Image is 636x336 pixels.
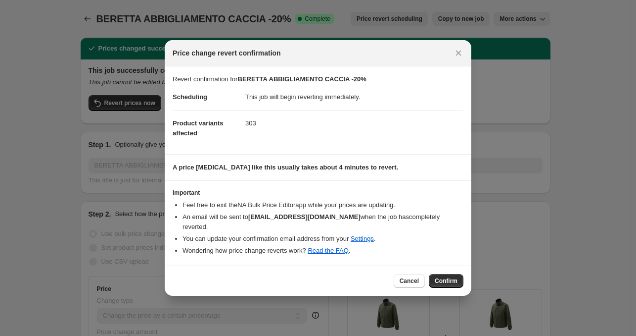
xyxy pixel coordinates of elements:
[173,48,281,58] span: Price change revert confirmation
[173,164,398,171] b: A price [MEDICAL_DATA] like this usually takes about 4 minutes to revert.
[173,74,463,84] p: Revert confirmation for
[452,46,465,60] button: Close
[308,247,348,254] a: Read the FAQ
[173,93,207,101] span: Scheduling
[351,235,374,242] a: Settings
[429,274,463,288] button: Confirm
[394,274,425,288] button: Cancel
[245,110,463,136] dd: 303
[238,75,366,83] b: BERETTA ABBIGLIAMENTO CACCIA -20%
[182,234,463,244] li: You can update your confirmation email address from your .
[173,189,463,197] h3: Important
[182,212,463,232] li: An email will be sent to when the job has completely reverted .
[435,277,457,285] span: Confirm
[248,213,361,221] b: [EMAIL_ADDRESS][DOMAIN_NAME]
[182,246,463,256] li: Wondering how price change reverts work? .
[173,119,224,137] span: Product variants affected
[245,84,463,110] dd: This job will begin reverting immediately.
[182,200,463,210] li: Feel free to exit the NA Bulk Price Editor app while your prices are updating.
[400,277,419,285] span: Cancel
